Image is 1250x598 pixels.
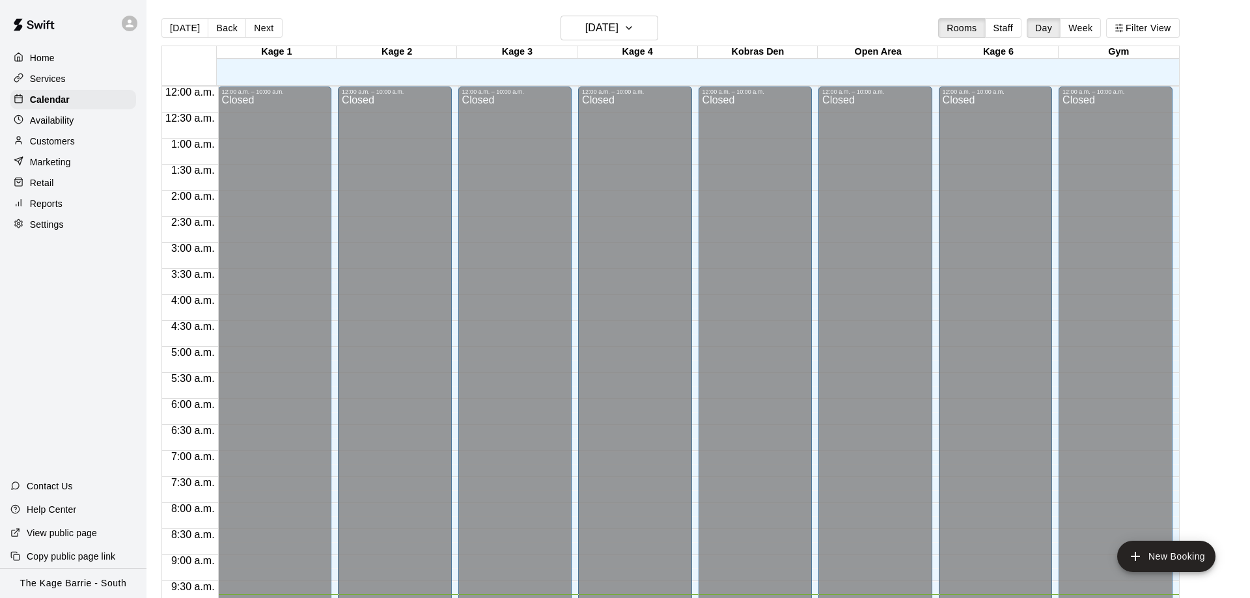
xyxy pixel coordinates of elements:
[217,46,337,59] div: Kage 1
[561,16,658,40] button: [DATE]
[168,295,218,306] span: 4:00 a.m.
[1060,18,1101,38] button: Week
[10,131,136,151] a: Customers
[938,18,985,38] button: Rooms
[168,555,218,566] span: 9:00 a.m.
[1117,541,1215,572] button: add
[698,46,818,59] div: Kobras Den
[943,88,1049,95] div: 12:00 a.m. – 10:00 a.m.
[208,18,246,38] button: Back
[27,526,97,539] p: View public page
[20,577,127,590] p: The Kage Barrie - South
[168,581,218,592] span: 9:30 a.m.
[582,88,688,95] div: 12:00 a.m. – 10:00 a.m.
[168,269,218,280] span: 3:30 a.m.
[30,176,54,189] p: Retail
[30,218,64,231] p: Settings
[342,88,448,95] div: 12:00 a.m. – 10:00 a.m.
[1059,46,1179,59] div: Gym
[168,451,218,462] span: 7:00 a.m.
[1027,18,1061,38] button: Day
[10,173,136,193] a: Retail
[10,90,136,109] a: Calendar
[27,550,115,563] p: Copy public page link
[168,373,218,384] span: 5:30 a.m.
[702,88,809,95] div: 12:00 a.m. – 10:00 a.m.
[168,399,218,410] span: 6:00 a.m.
[10,111,136,130] a: Availability
[168,217,218,228] span: 2:30 a.m.
[30,72,66,85] p: Services
[245,18,282,38] button: Next
[1106,18,1179,38] button: Filter View
[168,425,218,436] span: 6:30 a.m.
[577,46,698,59] div: Kage 4
[168,477,218,488] span: 7:30 a.m.
[10,152,136,172] a: Marketing
[10,48,136,68] a: Home
[168,347,218,358] span: 5:00 a.m.
[30,156,71,169] p: Marketing
[585,19,618,37] h6: [DATE]
[222,88,328,95] div: 12:00 a.m. – 10:00 a.m.
[161,18,208,38] button: [DATE]
[10,69,136,88] a: Services
[30,197,62,210] p: Reports
[938,46,1059,59] div: Kage 6
[162,87,218,98] span: 12:00 a.m.
[822,88,928,95] div: 12:00 a.m. – 10:00 a.m.
[168,321,218,332] span: 4:30 a.m.
[168,165,218,176] span: 1:30 a.m.
[27,480,73,493] p: Contact Us
[10,215,136,234] a: Settings
[168,191,218,202] span: 2:00 a.m.
[162,113,218,124] span: 12:30 a.m.
[818,46,938,59] div: Open Area
[168,243,218,254] span: 3:00 a.m.
[10,194,136,213] a: Reports
[168,503,218,514] span: 8:00 a.m.
[30,114,74,127] p: Availability
[462,88,568,95] div: 12:00 a.m. – 10:00 a.m.
[337,46,457,59] div: Kage 2
[30,93,70,106] p: Calendar
[168,529,218,540] span: 8:30 a.m.
[30,51,55,64] p: Home
[27,503,76,516] p: Help Center
[30,135,75,148] p: Customers
[985,18,1022,38] button: Staff
[457,46,577,59] div: Kage 3
[1062,88,1169,95] div: 12:00 a.m. – 10:00 a.m.
[168,139,218,150] span: 1:00 a.m.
